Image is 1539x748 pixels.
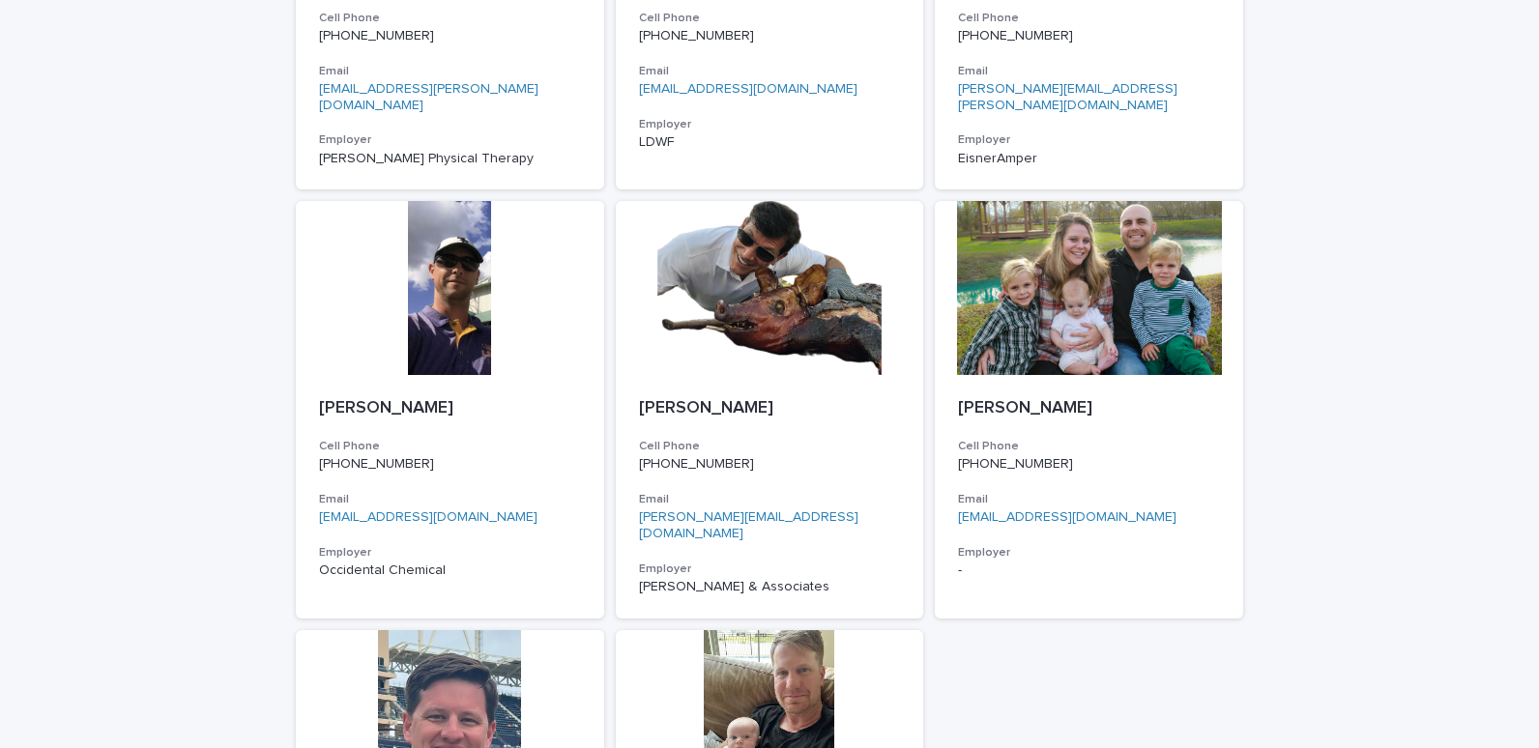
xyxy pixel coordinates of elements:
[296,201,604,618] a: [PERSON_NAME]Cell Phone[PHONE_NUMBER]Email[EMAIL_ADDRESS][DOMAIN_NAME]EmployerOccidental Chemical
[958,510,1176,524] a: [EMAIL_ADDRESS][DOMAIN_NAME]
[639,29,754,43] a: [PHONE_NUMBER]
[319,64,581,79] h3: Email
[319,545,581,561] h3: Employer
[958,11,1220,26] h3: Cell Phone
[639,82,857,96] a: [EMAIL_ADDRESS][DOMAIN_NAME]
[958,439,1220,454] h3: Cell Phone
[319,398,581,419] p: [PERSON_NAME]
[639,398,901,419] p: [PERSON_NAME]
[958,398,1220,419] p: [PERSON_NAME]
[639,117,901,132] h3: Employer
[319,510,537,524] a: [EMAIL_ADDRESS][DOMAIN_NAME]
[639,134,901,151] p: LDWF
[958,64,1220,79] h3: Email
[639,510,858,540] a: [PERSON_NAME][EMAIL_ADDRESS][DOMAIN_NAME]
[958,151,1220,167] p: EisnerAmper
[319,439,581,454] h3: Cell Phone
[319,11,581,26] h3: Cell Phone
[958,82,1177,112] a: [PERSON_NAME][EMAIL_ADDRESS][PERSON_NAME][DOMAIN_NAME]
[319,29,434,43] a: [PHONE_NUMBER]
[319,457,434,471] a: [PHONE_NUMBER]
[639,492,901,507] h3: Email
[319,151,581,167] p: [PERSON_NAME] Physical Therapy
[958,132,1220,148] h3: Employer
[958,545,1220,561] h3: Employer
[616,201,924,618] a: [PERSON_NAME]Cell Phone[PHONE_NUMBER]Email[PERSON_NAME][EMAIL_ADDRESS][DOMAIN_NAME]Employer[PERSO...
[319,492,581,507] h3: Email
[639,11,901,26] h3: Cell Phone
[958,457,1073,471] a: [PHONE_NUMBER]
[319,82,538,112] a: [EMAIL_ADDRESS][PERSON_NAME][DOMAIN_NAME]
[958,29,1073,43] a: [PHONE_NUMBER]
[958,562,1220,579] p: -
[639,64,901,79] h3: Email
[958,492,1220,507] h3: Email
[935,201,1243,618] a: [PERSON_NAME]Cell Phone[PHONE_NUMBER]Email[EMAIL_ADDRESS][DOMAIN_NAME]Employer-
[639,561,901,577] h3: Employer
[639,579,901,595] p: [PERSON_NAME] & Associates
[319,562,581,579] p: Occidental Chemical
[639,439,901,454] h3: Cell Phone
[319,132,581,148] h3: Employer
[639,457,754,471] a: [PHONE_NUMBER]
